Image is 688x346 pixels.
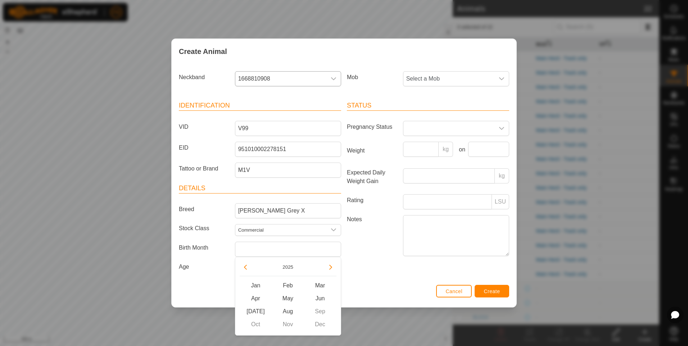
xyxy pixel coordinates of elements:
button: Cancel [436,285,472,297]
button: Choose Year [280,263,296,271]
label: Weight [344,142,400,160]
header: Details [179,183,341,194]
span: Create Animal [179,46,227,57]
label: on [456,145,465,154]
span: Mar [304,279,336,292]
label: Stock Class [176,224,232,233]
button: Create [475,285,509,297]
label: Breed [176,203,232,215]
span: [DATE] [240,305,272,318]
div: dropdown trigger [494,121,509,136]
div: dropdown trigger [494,72,509,86]
span: Apr [240,292,272,305]
label: EID [176,142,232,154]
label: Neckband [176,71,232,83]
label: Expected Daily Weight Gain [344,168,400,186]
span: Select a Mob [403,72,494,86]
span: 1668810908 [235,72,326,86]
button: Next Year [325,261,336,273]
span: Feb [272,279,304,292]
label: Notes [344,215,400,256]
button: Previous Year [240,261,251,273]
span: Jan [240,279,272,292]
p-inputgroup-addon: kg [495,168,509,183]
label: Rating [344,194,400,206]
span: Cancel [445,288,462,294]
label: Age [176,263,232,271]
span: May [272,292,304,305]
div: dropdown trigger [326,224,341,236]
div: dropdown trigger [326,72,341,86]
header: Status [347,101,509,111]
input: Commercial [235,224,326,236]
label: Mob [344,71,400,83]
p-inputgroup-addon: LSU [492,194,509,209]
span: Aug [272,305,304,318]
header: Identification [179,101,341,111]
div: Choose Date [235,257,341,336]
label: Birth Month [176,242,232,254]
label: VID [176,121,232,133]
label: Pregnancy Status [344,121,400,133]
label: Tattoo or Brand [176,163,232,175]
span: Jun [304,292,336,305]
span: Create [484,288,500,294]
p-inputgroup-addon: kg [439,142,453,157]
